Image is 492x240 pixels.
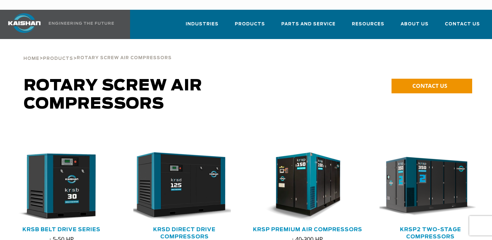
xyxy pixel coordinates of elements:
a: Parts and Service [281,16,336,38]
div: > > [23,39,172,64]
span: Products [43,57,73,61]
span: Parts and Service [281,20,336,28]
a: About Us [401,16,429,38]
span: Rotary Screw Air Compressors [77,56,172,60]
span: Resources [352,20,384,28]
span: Industries [186,20,219,28]
a: KRSP Premium Air Compressors [253,227,362,232]
img: krsp150 [252,152,354,221]
a: Products [43,55,73,61]
img: krsb30 [6,152,108,221]
a: CONTACT US [392,79,472,93]
a: Industries [186,16,219,38]
a: Contact Us [445,16,480,38]
div: krsp350 [379,152,482,221]
a: Resources [352,16,384,38]
img: Engineering the future [49,22,114,25]
a: Products [235,16,265,38]
img: krsp350 [375,152,477,221]
span: Contact Us [445,20,480,28]
a: KRSP2 Two-Stage Compressors [400,227,461,239]
a: KRSB Belt Drive Series [22,227,100,232]
div: krsp150 [257,152,359,221]
div: krsd125 [133,152,235,221]
span: Rotary Screw Air Compressors [24,78,202,112]
span: Products [235,20,265,28]
span: CONTACT US [412,82,447,89]
img: krsd125 [128,152,231,221]
a: Home [23,55,39,61]
span: Home [23,57,39,61]
a: KRSD Direct Drive Compressors [153,227,216,239]
div: krsb30 [10,152,113,221]
span: About Us [401,20,429,28]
